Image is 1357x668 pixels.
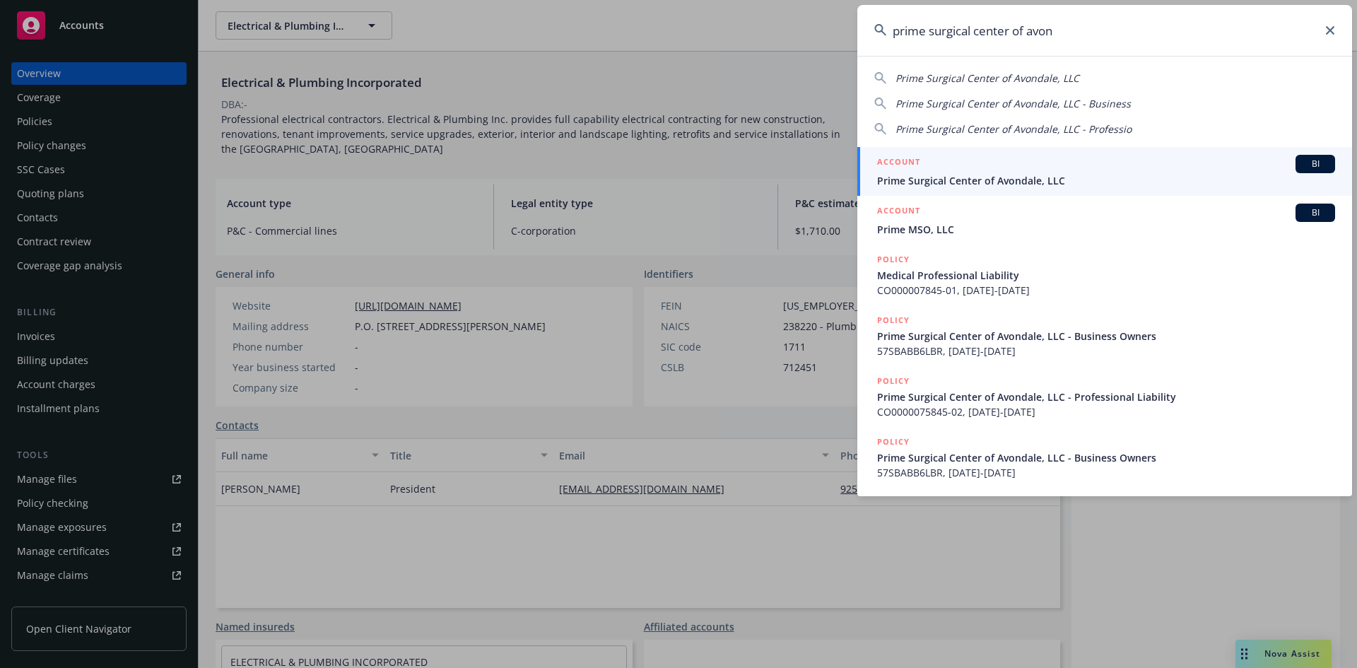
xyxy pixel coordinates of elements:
span: Medical Professional Liability [877,268,1335,283]
span: 57SBABB6LBR, [DATE]-[DATE] [877,344,1335,358]
span: Prime Surgical Center of Avondale, LLC - Business Owners [877,450,1335,465]
h5: POLICY [877,252,910,266]
span: BI [1301,206,1329,219]
h5: ACCOUNT [877,155,920,172]
h5: POLICY [877,313,910,327]
a: POLICYPrime Surgical Center of Avondale, LLC - Business Owners57SBABB6LBR, [DATE]-[DATE] [857,305,1352,366]
a: POLICYPrime Surgical Center of Avondale, LLC - Professional LiabilityCO0000075845-02, [DATE]-[DATE] [857,366,1352,427]
h5: ACCOUNT [877,204,920,221]
a: ACCOUNTBIPrime Surgical Center of Avondale, LLC [857,147,1352,196]
span: CO000007845-01, [DATE]-[DATE] [877,283,1335,298]
a: POLICYMedical Professional LiabilityCO000007845-01, [DATE]-[DATE] [857,245,1352,305]
span: CO0000075845-02, [DATE]-[DATE] [877,404,1335,419]
a: POLICYPrime Surgical Center of Avondale, LLC - Business Owners57SBABB6LBR, [DATE]-[DATE] [857,427,1352,488]
span: Prime Surgical Center of Avondale, LLC [877,173,1335,188]
h5: POLICY [877,435,910,449]
span: Prime Surgical Center of Avondale, LLC - Business Owners [877,329,1335,344]
span: Prime Surgical Center of Avondale, LLC - Professional Liability [877,389,1335,404]
span: Prime Surgical Center of Avondale, LLC - Business [895,97,1131,110]
a: ACCOUNTBIPrime MSO, LLC [857,196,1352,245]
span: BI [1301,158,1329,170]
h5: POLICY [877,374,910,388]
span: 57SBABB6LBR, [DATE]-[DATE] [877,465,1335,480]
input: Search... [857,5,1352,56]
span: Prime Surgical Center of Avondale, LLC - Professio [895,122,1132,136]
span: Prime MSO, LLC [877,222,1335,237]
span: Prime Surgical Center of Avondale, LLC [895,71,1079,85]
